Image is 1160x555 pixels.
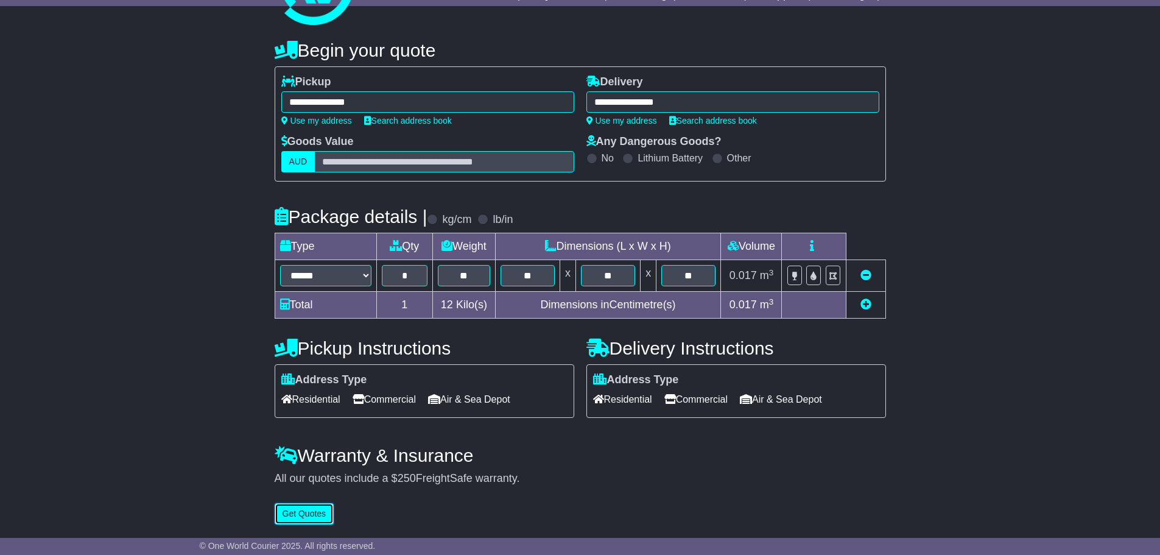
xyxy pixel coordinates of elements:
td: Total [275,292,376,319]
td: Kilo(s) [433,292,496,319]
span: Air & Sea Depot [740,390,822,409]
sup: 3 [769,297,774,306]
label: Address Type [281,373,367,387]
label: Delivery [586,76,643,89]
td: x [560,260,575,292]
span: 250 [398,472,416,484]
label: kg/cm [442,213,471,227]
a: Use my address [586,116,657,125]
td: Type [275,233,376,260]
h4: Warranty & Insurance [275,445,886,465]
button: Get Quotes [275,503,334,525]
a: Add new item [860,299,871,311]
a: Remove this item [860,269,871,281]
td: Volume [721,233,782,260]
span: m [760,299,774,311]
label: Lithium Battery [638,152,703,164]
span: 0.017 [729,269,757,281]
span: © One World Courier 2025. All rights reserved. [200,541,376,551]
h4: Package details | [275,207,427,227]
td: 1 [376,292,433,319]
label: No [602,152,614,164]
h4: Pickup Instructions [275,338,574,358]
label: Any Dangerous Goods? [586,135,722,149]
span: Residential [593,390,652,409]
label: Other [727,152,751,164]
span: m [760,269,774,281]
span: Residential [281,390,340,409]
label: Pickup [281,76,331,89]
h4: Begin your quote [275,40,886,60]
a: Search address book [364,116,452,125]
sup: 3 [769,268,774,277]
td: Weight [433,233,496,260]
span: Commercial [353,390,416,409]
span: 0.017 [729,299,757,311]
span: Commercial [664,390,728,409]
div: All our quotes include a $ FreightSafe warranty. [275,472,886,486]
td: Dimensions in Centimetre(s) [495,292,721,319]
td: Qty [376,233,433,260]
label: Address Type [593,373,679,387]
label: lb/in [493,213,513,227]
td: Dimensions (L x W x H) [495,233,721,260]
h4: Delivery Instructions [586,338,886,358]
span: 12 [441,299,453,311]
a: Search address book [669,116,757,125]
label: AUD [281,151,315,172]
span: Air & Sea Depot [428,390,510,409]
a: Use my address [281,116,352,125]
label: Goods Value [281,135,354,149]
td: x [641,260,656,292]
